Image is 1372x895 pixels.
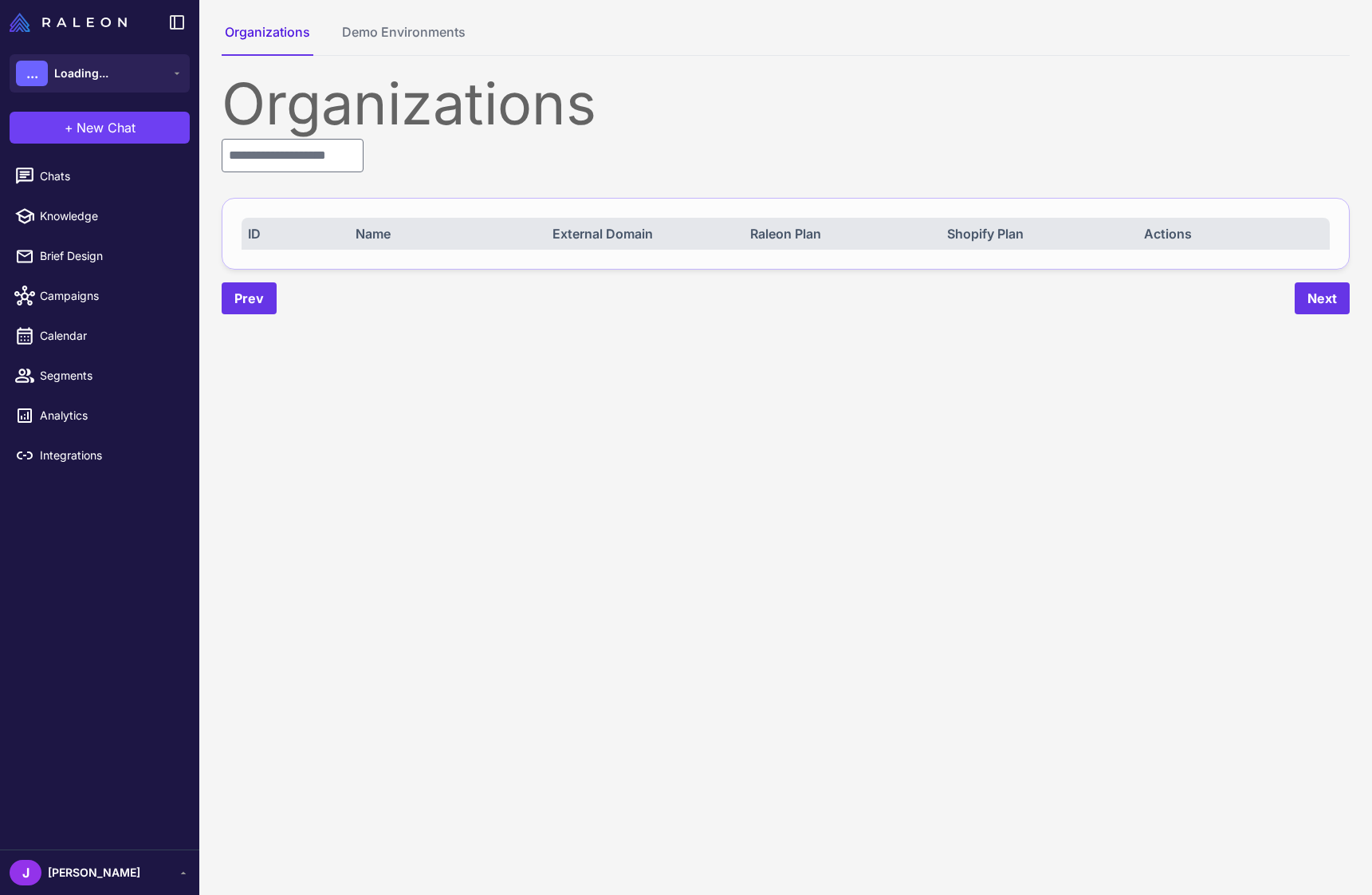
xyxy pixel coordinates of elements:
span: Calendar [40,327,180,345]
span: Chats [40,168,180,185]
span: Analytics [40,407,180,424]
div: Raleon Plan [750,224,930,243]
button: Prev [222,282,277,314]
div: ID [248,224,337,243]
button: +New Chat [10,112,190,144]
div: External Domain [552,224,732,243]
a: Segments [6,359,193,392]
a: Integrations [6,439,193,472]
div: Name [356,224,535,243]
a: Raleon Logo [10,13,133,32]
span: Campaigns [40,287,180,305]
span: Brief Design [40,247,180,265]
span: Integrations [40,447,180,464]
div: ... [16,61,48,86]
span: + [65,118,73,137]
a: Chats [6,160,193,193]
span: Knowledge [40,207,180,225]
a: Brief Design [6,239,193,273]
span: New Chat [77,118,136,137]
a: Campaigns [6,279,193,313]
span: [PERSON_NAME] [48,864,140,881]
div: J [10,860,41,885]
div: Actions [1144,224,1323,243]
button: Next [1295,282,1350,314]
img: Raleon Logo [10,13,127,32]
a: Analytics [6,399,193,432]
button: Organizations [222,22,313,56]
span: Loading... [54,65,108,82]
div: Organizations [222,75,1350,132]
button: Demo Environments [339,22,469,56]
a: Calendar [6,319,193,353]
span: Segments [40,367,180,384]
div: Shopify Plan [947,224,1126,243]
button: ...Loading... [10,54,190,93]
a: Knowledge [6,199,193,233]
